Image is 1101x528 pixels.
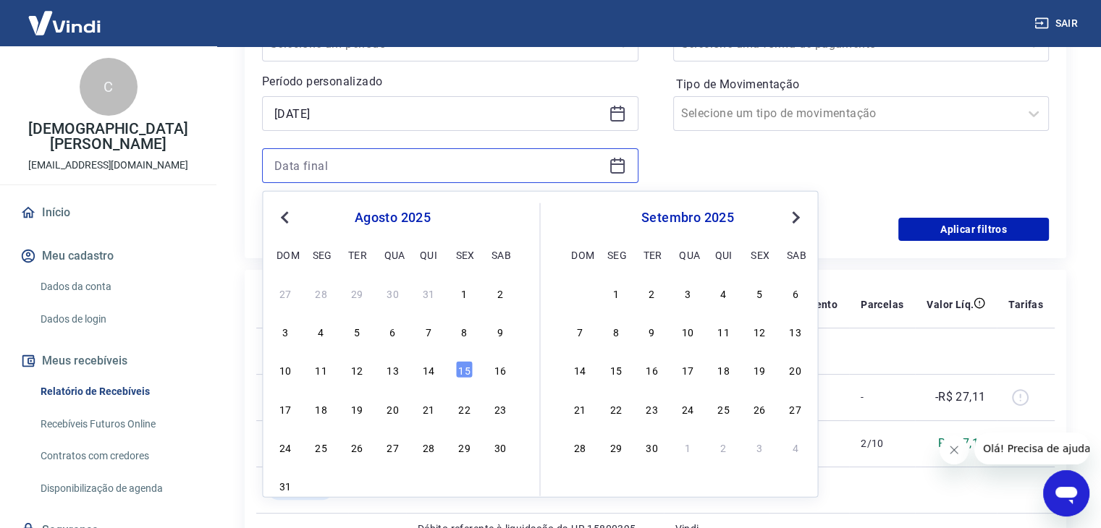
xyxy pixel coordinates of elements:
[940,435,969,464] iframe: Fechar mensagem
[715,245,733,263] div: qui
[492,245,509,263] div: sab
[455,477,473,494] div: Choose sexta-feira, 5 de setembro de 2025
[35,272,199,302] a: Dados da conta
[571,361,589,378] div: Choose domingo, 14 de setembro de 2025
[787,399,804,417] div: Choose sábado, 27 de setembro de 2025
[492,477,509,494] div: Choose sábado, 6 de setembro de 2025
[607,361,625,378] div: Choose segunda-feira, 15 de setembro de 2025
[17,1,111,45] img: Vindi
[1032,10,1084,37] button: Sair
[751,323,768,340] div: Choose sexta-feira, 12 de setembro de 2025
[751,361,768,378] div: Choose sexta-feira, 19 de setembro de 2025
[787,361,804,378] div: Choose sábado, 20 de setembro de 2025
[35,377,199,406] a: Relatório de Recebíveis
[715,323,733,340] div: Choose quinta-feira, 11 de setembro de 2025
[607,245,625,263] div: seg
[492,399,509,417] div: Choose sábado, 23 de agosto de 2025
[348,477,366,494] div: Choose terça-feira, 2 de setembro de 2025
[384,245,401,263] div: qua
[935,388,986,406] p: -R$ 27,11
[313,399,330,417] div: Choose segunda-feira, 18 de agosto de 2025
[35,305,199,334] a: Dados de login
[679,361,696,378] div: Choose quarta-feira, 17 de setembro de 2025
[1043,470,1089,516] iframe: Botão para abrir a janela de mensagens
[643,323,660,340] div: Choose terça-feira, 9 de setembro de 2025
[492,361,509,378] div: Choose sábado, 16 de agosto de 2025
[679,323,696,340] div: Choose quarta-feira, 10 de setembro de 2025
[28,158,188,173] p: [EMAIL_ADDRESS][DOMAIN_NAME]
[277,399,294,417] div: Choose domingo, 17 de agosto de 2025
[348,438,366,456] div: Choose terça-feira, 26 de agosto de 2025
[571,323,589,340] div: Choose domingo, 7 de setembro de 2025
[455,323,473,340] div: Choose sexta-feira, 8 de agosto de 2025
[384,284,401,302] div: Choose quarta-feira, 30 de julho de 2025
[277,284,294,302] div: Choose domingo, 27 de julho de 2025
[679,438,696,456] div: Choose quarta-feira, 1 de outubro de 2025
[455,361,473,378] div: Choose sexta-feira, 15 de agosto de 2025
[313,245,330,263] div: seg
[348,323,366,340] div: Choose terça-feira, 5 de agosto de 2025
[420,399,437,417] div: Choose quinta-feira, 21 de agosto de 2025
[570,209,806,226] div: setembro 2025
[643,399,660,417] div: Choose terça-feira, 23 de setembro de 2025
[35,474,199,503] a: Disponibilização de agenda
[607,438,625,456] div: Choose segunda-feira, 29 de setembro de 2025
[607,284,625,302] div: Choose segunda-feira, 1 de setembro de 2025
[715,361,733,378] div: Choose quinta-feira, 18 de setembro de 2025
[676,76,1047,93] label: Tipo de Movimentação
[384,323,401,340] div: Choose quarta-feira, 6 de agosto de 2025
[571,245,589,263] div: dom
[787,438,804,456] div: Choose sábado, 4 de outubro de 2025
[313,361,330,378] div: Choose segunda-feira, 11 de agosto de 2025
[751,284,768,302] div: Choose sexta-feira, 5 de setembro de 2025
[420,323,437,340] div: Choose quinta-feira, 7 de agosto de 2025
[455,438,473,456] div: Choose sexta-feira, 29 de agosto de 2025
[12,122,205,152] p: [DEMOGRAPHIC_DATA][PERSON_NAME]
[277,323,294,340] div: Choose domingo, 3 de agosto de 2025
[455,284,473,302] div: Choose sexta-feira, 1 de agosto de 2025
[751,399,768,417] div: Choose sexta-feira, 26 de setembro de 2025
[80,58,138,116] div: C
[570,282,806,457] div: month 2025-09
[898,218,1049,241] button: Aplicar filtros
[313,477,330,494] div: Choose segunda-feira, 1 de setembro de 2025
[348,361,366,378] div: Choose terça-feira, 12 de agosto de 2025
[17,345,199,377] button: Meus recebíveis
[455,245,473,263] div: sex
[571,284,589,302] div: Choose domingo, 31 de agosto de 2025
[262,73,638,90] p: Período personalizado
[35,441,199,471] a: Contratos com credores
[277,245,294,263] div: dom
[313,323,330,340] div: Choose segunda-feira, 4 de agosto de 2025
[384,477,401,494] div: Choose quarta-feira, 3 de setembro de 2025
[492,323,509,340] div: Choose sábado, 9 de agosto de 2025
[420,245,437,263] div: qui
[9,10,122,22] span: Olá! Precisa de ajuda?
[420,477,437,494] div: Choose quinta-feira, 4 de setembro de 2025
[679,399,696,417] div: Choose quarta-feira, 24 de setembro de 2025
[974,433,1089,464] iframe: Mensagem da empresa
[492,438,509,456] div: Choose sábado, 30 de agosto de 2025
[420,438,437,456] div: Choose quinta-feira, 28 de agosto de 2025
[751,438,768,456] div: Choose sexta-feira, 3 de outubro de 2025
[277,438,294,456] div: Choose domingo, 24 de agosto de 2025
[492,284,509,302] div: Choose sábado, 2 de agosto de 2025
[715,284,733,302] div: Choose quinta-feira, 4 de setembro de 2025
[787,245,804,263] div: sab
[313,438,330,456] div: Choose segunda-feira, 25 de agosto de 2025
[715,399,733,417] div: Choose quinta-feira, 25 de setembro de 2025
[17,197,199,229] a: Início
[571,438,589,456] div: Choose domingo, 28 de setembro de 2025
[643,284,660,302] div: Choose terça-feira, 2 de setembro de 2025
[277,477,294,494] div: Choose domingo, 31 de agosto de 2025
[643,245,660,263] div: ter
[607,399,625,417] div: Choose segunda-feira, 22 de setembro de 2025
[927,297,974,312] p: Valor Líq.
[274,209,510,226] div: agosto 2025
[679,284,696,302] div: Choose quarta-feira, 3 de setembro de 2025
[861,436,903,451] p: 2/10
[787,209,804,226] button: Next Month
[348,245,366,263] div: ter
[274,155,603,176] input: Data final
[938,435,985,452] p: R$ 27,11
